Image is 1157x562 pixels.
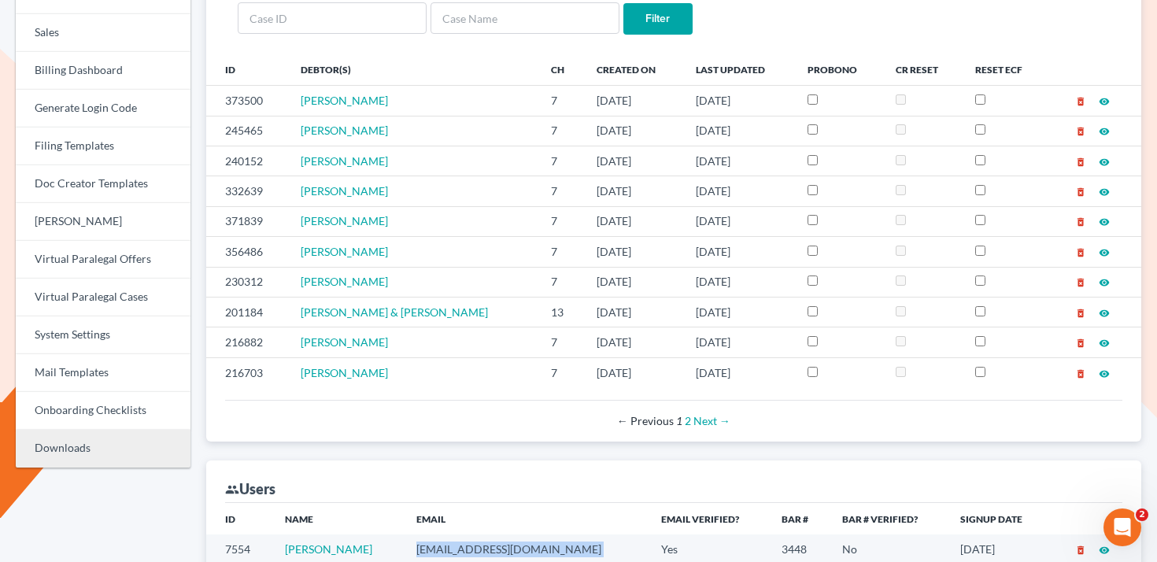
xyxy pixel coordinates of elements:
[1075,275,1086,288] a: delete_forever
[1099,124,1110,137] a: visibility
[206,267,288,297] td: 230312
[206,116,288,146] td: 245465
[301,335,388,349] a: [PERSON_NAME]
[1075,305,1086,319] a: delete_forever
[206,54,288,85] th: ID
[1099,184,1110,198] a: visibility
[1136,508,1148,521] span: 2
[1075,154,1086,168] a: delete_forever
[649,503,769,534] th: Email Verified?
[1075,124,1086,137] a: delete_forever
[538,116,584,146] td: 7
[16,90,190,128] a: Generate Login Code
[238,413,1110,429] div: Pagination
[16,392,190,430] a: Onboarding Checklists
[538,327,584,357] td: 7
[1099,94,1110,107] a: visibility
[301,154,388,168] a: [PERSON_NAME]
[238,2,427,34] input: Case ID
[538,146,584,176] td: 7
[1099,247,1110,258] i: visibility
[301,275,388,288] a: [PERSON_NAME]
[683,86,795,116] td: [DATE]
[538,86,584,116] td: 7
[301,366,388,379] a: [PERSON_NAME]
[1075,247,1086,258] i: delete_forever
[683,267,795,297] td: [DATE]
[16,241,190,279] a: Virtual Paralegal Offers
[1099,96,1110,107] i: visibility
[683,237,795,267] td: [DATE]
[1075,216,1086,227] i: delete_forever
[301,184,388,198] a: [PERSON_NAME]
[16,52,190,90] a: Billing Dashboard
[883,54,963,85] th: CR Reset
[404,503,649,534] th: Email
[206,146,288,176] td: 240152
[301,305,488,319] span: [PERSON_NAME] & [PERSON_NAME]
[1075,368,1086,379] i: delete_forever
[1099,187,1110,198] i: visibility
[538,297,584,327] td: 13
[1075,338,1086,349] i: delete_forever
[1075,157,1086,168] i: delete_forever
[16,128,190,165] a: Filing Templates
[584,297,683,327] td: [DATE]
[225,479,275,498] div: Users
[206,297,288,327] td: 201184
[16,14,190,52] a: Sales
[538,357,584,387] td: 7
[538,267,584,297] td: 7
[683,146,795,176] td: [DATE]
[1099,214,1110,227] a: visibility
[206,327,288,357] td: 216882
[584,237,683,267] td: [DATE]
[206,206,288,236] td: 371839
[538,237,584,267] td: 7
[301,214,388,227] a: [PERSON_NAME]
[1099,216,1110,227] i: visibility
[1075,366,1086,379] a: delete_forever
[206,86,288,116] td: 373500
[584,267,683,297] td: [DATE]
[1075,94,1086,107] a: delete_forever
[1075,96,1086,107] i: delete_forever
[584,116,683,146] td: [DATE]
[16,354,190,392] a: Mail Templates
[1099,275,1110,288] a: visibility
[16,430,190,468] a: Downloads
[206,176,288,206] td: 332639
[1099,335,1110,349] a: visibility
[206,503,272,534] th: ID
[301,94,388,107] a: [PERSON_NAME]
[676,414,682,427] em: Page 1
[693,414,730,427] a: Next page
[1075,542,1086,556] a: delete_forever
[685,414,691,427] a: Page 2
[1099,126,1110,137] i: visibility
[16,279,190,316] a: Virtual Paralegal Cases
[1099,338,1110,349] i: visibility
[1099,277,1110,288] i: visibility
[1075,184,1086,198] a: delete_forever
[301,245,388,258] a: [PERSON_NAME]
[584,206,683,236] td: [DATE]
[584,327,683,357] td: [DATE]
[769,503,830,534] th: Bar #
[1075,245,1086,258] a: delete_forever
[617,414,674,427] span: Previous page
[683,176,795,206] td: [DATE]
[1099,368,1110,379] i: visibility
[1075,545,1086,556] i: delete_forever
[1075,214,1086,227] a: delete_forever
[584,357,683,387] td: [DATE]
[206,237,288,267] td: 356486
[272,503,404,534] th: Name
